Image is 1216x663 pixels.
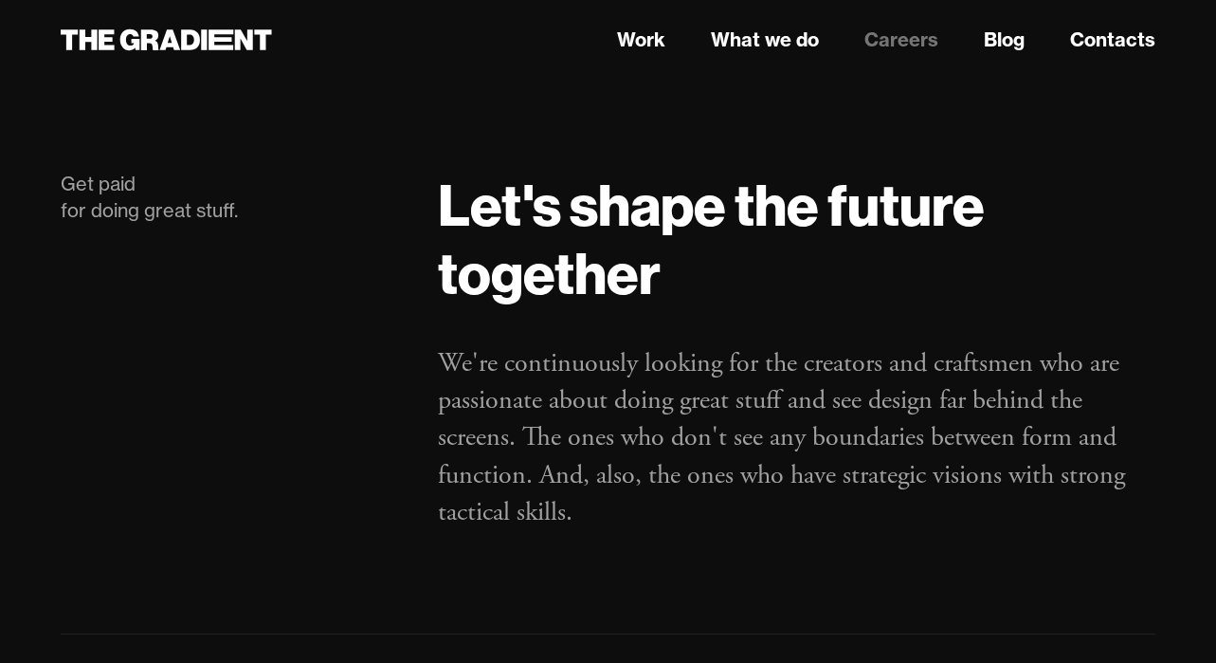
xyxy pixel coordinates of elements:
a: Contacts [1070,26,1155,54]
a: What we do [711,26,819,54]
a: Work [617,26,665,54]
p: We're continuously looking for the creators and craftsmen who are passionate about doing great st... [438,345,1155,531]
strong: Let's shape the future together [438,169,985,309]
a: Careers [864,26,938,54]
div: Get paid for doing great stuff. [61,171,400,224]
a: Blog [984,26,1025,54]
